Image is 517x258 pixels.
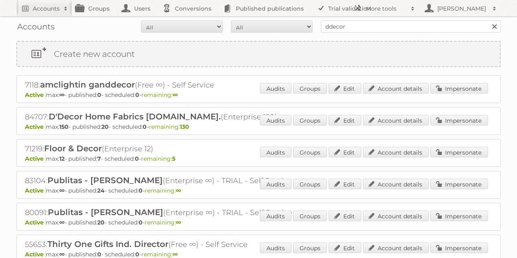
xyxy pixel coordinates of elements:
[293,83,327,94] a: Groups
[59,251,65,258] strong: ∞
[25,155,492,162] p: max: - published: - scheduled: -
[49,112,221,121] span: D'Decor Home Fabrics [DOMAIN_NAME].
[44,144,102,153] span: Floor & Decor
[25,219,46,226] span: Active
[139,219,143,226] strong: 0
[139,187,143,194] strong: 0
[97,251,101,258] strong: 0
[17,42,500,66] a: Create new account
[176,219,181,226] strong: ∞
[435,4,488,13] h2: [PERSON_NAME]
[25,219,492,226] p: max: - published: - scheduled: -
[25,251,46,258] span: Active
[40,80,135,90] span: amclightin ganddecor
[293,211,327,221] a: Groups
[172,251,178,258] strong: ∞
[363,83,429,94] a: Account details
[363,242,429,253] a: Account details
[430,242,488,253] a: Impersonate
[25,155,46,162] span: Active
[97,91,101,99] strong: 0
[293,115,327,126] a: Groups
[260,115,291,126] a: Audits
[59,155,65,162] strong: 12
[329,242,361,253] a: Edit
[141,251,178,258] span: remaining:
[366,4,407,13] h2: More tools
[329,115,361,126] a: Edit
[48,207,163,217] span: Publitas - [PERSON_NAME]
[25,144,311,154] h2: 71219: (Enterprise 12)
[293,179,327,189] a: Groups
[329,179,361,189] a: Edit
[97,187,105,194] strong: 24
[260,147,291,157] a: Audits
[430,211,488,221] a: Impersonate
[145,219,181,226] span: remaining:
[25,91,46,99] span: Active
[329,211,361,221] a: Edit
[430,83,488,94] a: Impersonate
[430,179,488,189] a: Impersonate
[260,83,291,94] a: Audits
[363,179,429,189] a: Account details
[329,83,361,94] a: Edit
[25,251,492,258] p: max: - published: - scheduled: -
[172,155,175,162] strong: 5
[329,147,361,157] a: Edit
[59,91,65,99] strong: ∞
[25,187,46,194] span: Active
[47,175,163,185] span: Publitas - [PERSON_NAME]
[59,123,69,130] strong: 150
[141,91,178,99] span: remaining:
[59,219,65,226] strong: ∞
[25,80,311,90] h2: 7118: (Free ∞) - Self Service
[260,211,291,221] a: Audits
[135,91,139,99] strong: 0
[97,155,101,162] strong: 7
[143,123,147,130] strong: 0
[47,239,168,249] span: Thirty One Gifts Ind. Director
[149,123,189,130] span: remaining:
[260,242,291,253] a: Audits
[25,112,311,122] h2: 84707: (Enterprise 150)
[25,207,311,218] h2: 80091: (Enterprise ∞) - TRIAL - Self Service
[363,147,429,157] a: Account details
[180,123,189,130] strong: 130
[293,242,327,253] a: Groups
[363,211,429,221] a: Account details
[141,155,175,162] span: remaining:
[101,123,109,130] strong: 20
[25,175,311,186] h2: 83104: (Enterprise ∞) - TRIAL - Self Service
[25,91,492,99] p: max: - published: - scheduled: -
[33,4,60,13] h2: Accounts
[293,147,327,157] a: Groups
[363,115,429,126] a: Account details
[25,187,492,194] p: max: - published: - scheduled: -
[172,91,178,99] strong: ∞
[135,251,139,258] strong: 0
[176,187,181,194] strong: ∞
[260,179,291,189] a: Audits
[25,123,46,130] span: Active
[25,239,311,250] h2: 55653: (Free ∞) - Self Service
[430,147,488,157] a: Impersonate
[97,219,105,226] strong: 20
[59,187,65,194] strong: ∞
[135,155,139,162] strong: 0
[430,115,488,126] a: Impersonate
[145,187,181,194] span: remaining:
[25,123,492,130] p: max: - published: - scheduled: -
